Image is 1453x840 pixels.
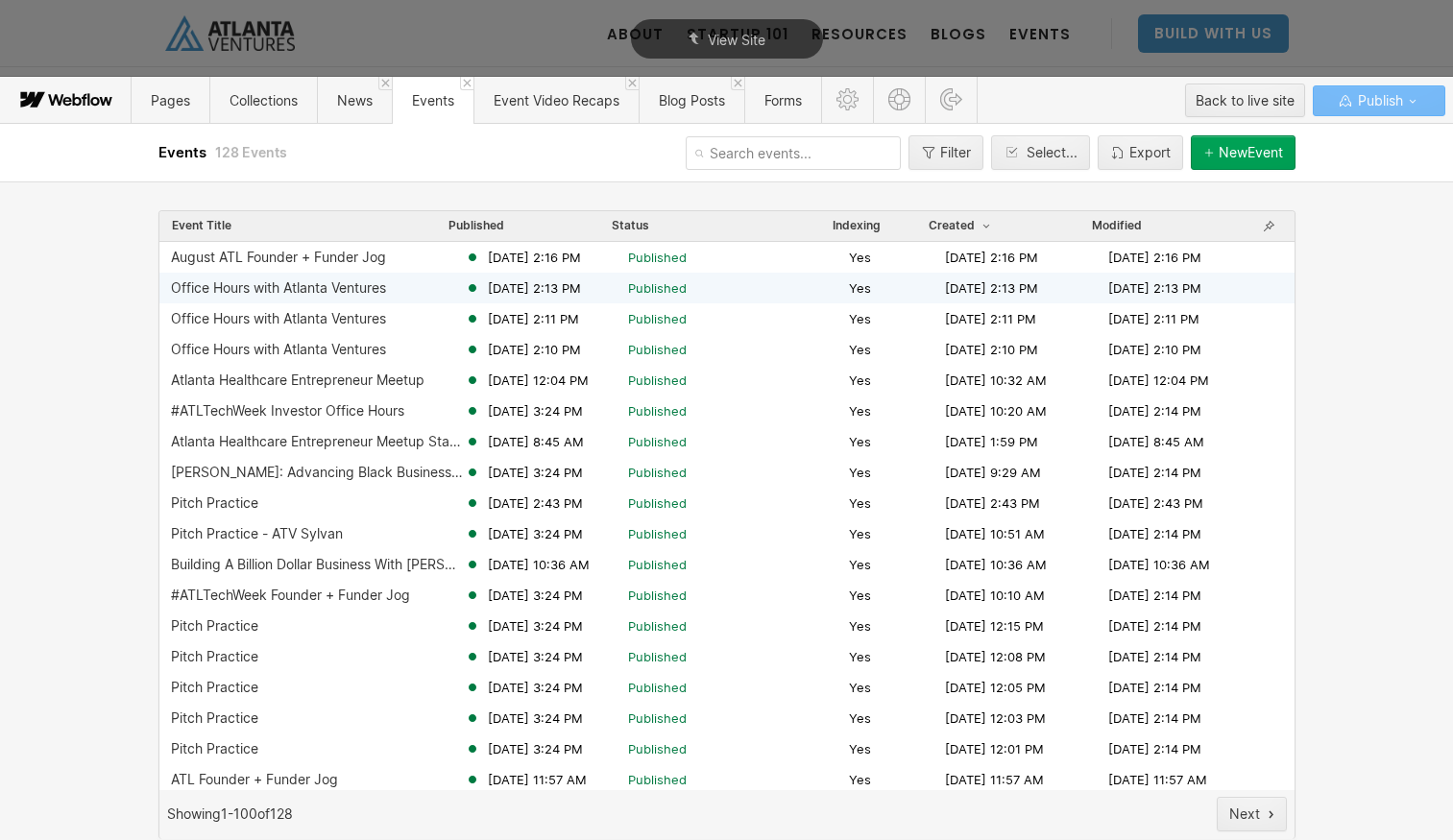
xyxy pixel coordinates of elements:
span: Yes [849,587,871,604]
div: ATL Founder + Funder Jog [171,772,338,787]
button: Status [611,217,650,234]
span: Published [628,587,687,604]
div: #ATLTechWeek Founder + Funder Jog [171,588,410,603]
span: [DATE] 2:10 PM [945,341,1038,358]
span: Published [628,771,687,788]
a: Close 'Event Video Recaps' tab [625,77,639,90]
span: [DATE] 12:08 PM [945,648,1046,665]
button: Back to live site [1185,84,1305,117]
div: Select... [1027,145,1078,160]
span: [DATE] 2:16 PM [945,249,1038,266]
span: [DATE] 11:57 AM [488,771,587,788]
span: Yes [849,525,871,542]
div: Office Hours with Atlanta Ventures [171,342,386,357]
span: Event Video Recaps [494,92,619,108]
div: Back to live site [1196,86,1295,115]
div: Export [1129,145,1171,160]
span: [DATE] 2:14 PM [1108,617,1201,635]
span: Indexing [833,218,881,233]
span: [DATE] 12:05 PM [945,679,1046,696]
span: Showing 1 - 100 of 128 [167,806,293,822]
span: Yes [849,771,871,788]
span: [DATE] 3:24 PM [488,679,583,696]
button: Created [928,217,995,234]
button: Indexing [832,217,882,234]
span: Published [628,709,687,727]
div: Pitch Practice [171,495,258,511]
div: New Event [1219,145,1283,160]
span: [DATE] 2:14 PM [1108,402,1201,420]
span: Published [628,494,687,512]
span: Yes [849,402,871,420]
span: Published [628,648,687,665]
span: Events [158,143,210,161]
span: [DATE] 2:43 PM [1108,494,1203,512]
span: 128 Events [215,144,287,160]
span: Event Title [172,218,231,233]
div: Office Hours with Atlanta Ventures [171,280,386,296]
span: Yes [849,648,871,665]
span: Created [929,218,994,233]
span: [DATE] 1:59 PM [945,433,1038,450]
div: Office Hours with Atlanta Ventures [171,311,386,326]
div: Pitch Practice [171,680,258,695]
div: Next [1229,806,1260,822]
span: [DATE] 12:04 PM [488,372,589,389]
span: Yes [849,341,871,358]
span: [DATE] 2:43 PM [945,494,1040,512]
a: Close 'News' tab [378,77,392,90]
span: [DATE] 2:14 PM [1108,464,1201,481]
span: Collections [230,92,298,108]
span: Published [628,249,687,266]
span: [DATE] 2:13 PM [488,279,581,297]
span: [DATE] 3:24 PM [488,402,583,420]
span: Published [628,556,687,573]
span: [DATE] 10:36 AM [488,556,590,573]
span: [DATE] 2:14 PM [1108,587,1201,604]
span: [DATE] 11:57 AM [945,771,1044,788]
span: Publish [1354,86,1403,115]
div: Atlanta Healthcare Entrepreneur Meetup [171,372,424,388]
button: Next page [1217,797,1287,831]
span: [DATE] 11:57 AM [1108,771,1207,788]
span: [DATE] 3:24 PM [488,464,583,481]
span: [DATE] 2:13 PM [1108,279,1201,297]
span: Published [628,341,687,358]
span: Published [628,279,687,297]
button: Filter [908,135,983,170]
div: Atlanta Healthcare Entrepreneur Meetup Startup Roundtable [171,434,465,449]
span: [DATE] 2:16 PM [488,249,581,266]
span: [DATE] 2:10 PM [1108,341,1201,358]
span: [DATE] 2:13 PM [945,279,1038,297]
div: Pitch Practice [171,649,258,664]
span: [DATE] 3:24 PM [488,587,583,604]
div: Pitch Practice [171,710,258,726]
span: View Site [708,32,765,48]
button: Publish [1313,85,1445,116]
button: Event Title [171,217,232,234]
span: [DATE] 10:20 AM [945,402,1047,420]
span: Yes [849,279,871,297]
span: [DATE] 2:14 PM [1108,648,1201,665]
span: News [337,92,373,108]
span: [DATE] 8:45 AM [1108,433,1204,450]
div: Pitch Practice [171,741,258,756]
span: Published [628,525,687,542]
span: [DATE] 2:11 PM [488,310,579,327]
span: Yes [849,709,871,727]
span: Yes [849,433,871,450]
span: [DATE] 2:14 PM [1108,740,1201,757]
span: [DATE] 2:14 PM [1108,709,1201,727]
a: Close 'Events' tab [460,77,473,90]
button: Published [448,217,505,234]
span: Yes [849,679,871,696]
div: [PERSON_NAME]: Advancing Black Businesses with AI #ATLTechWeek [171,465,465,480]
span: [DATE] 10:51 AM [945,525,1045,542]
button: NewEvent [1191,135,1296,170]
span: Blog Posts [659,92,725,108]
span: [DATE] 2:11 PM [945,310,1036,327]
span: Published [628,433,687,450]
div: Pitch Practice [171,618,258,634]
button: Select... [991,135,1090,170]
span: Yes [849,372,871,389]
